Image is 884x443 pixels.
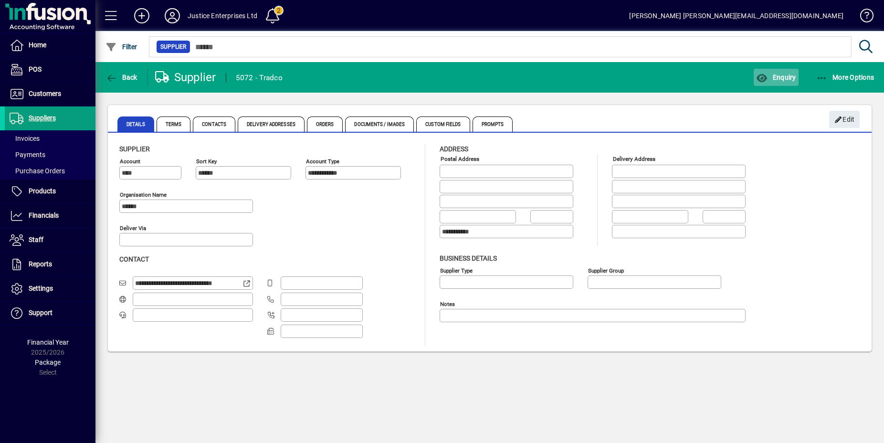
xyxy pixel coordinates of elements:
[238,116,305,132] span: Delivery Addresses
[105,74,137,81] span: Back
[10,167,65,175] span: Purchase Orders
[95,69,148,86] app-page-header-button: Back
[440,267,473,274] mat-label: Supplier type
[188,8,257,23] div: Justice Enterprises Ltd
[5,277,95,301] a: Settings
[29,114,56,122] span: Suppliers
[120,158,140,165] mat-label: Account
[119,145,150,153] span: Supplier
[5,253,95,276] a: Reports
[829,111,860,128] button: Edit
[756,74,796,81] span: Enquiry
[29,285,53,292] span: Settings
[307,116,343,132] span: Orders
[29,90,61,97] span: Customers
[29,65,42,73] span: POS
[816,74,874,81] span: More Options
[588,267,624,274] mat-label: Supplier group
[5,301,95,325] a: Support
[629,8,843,23] div: [PERSON_NAME] [PERSON_NAME][EMAIL_ADDRESS][DOMAIN_NAME]
[5,163,95,179] a: Purchase Orders
[27,338,69,346] span: Financial Year
[440,300,455,307] mat-label: Notes
[155,70,216,85] div: Supplier
[5,228,95,252] a: Staff
[754,69,798,86] button: Enquiry
[157,116,191,132] span: Terms
[853,2,872,33] a: Knowledge Base
[29,187,56,195] span: Products
[193,116,235,132] span: Contacts
[29,236,43,243] span: Staff
[5,204,95,228] a: Financials
[29,41,46,49] span: Home
[160,42,186,52] span: Supplier
[196,158,217,165] mat-label: Sort key
[35,359,61,366] span: Package
[440,145,468,153] span: Address
[120,191,167,198] mat-label: Organisation name
[416,116,470,132] span: Custom Fields
[834,112,855,127] span: Edit
[5,82,95,106] a: Customers
[345,116,414,132] span: Documents / Images
[103,69,140,86] button: Back
[306,158,339,165] mat-label: Account Type
[5,179,95,203] a: Products
[236,70,283,85] div: 5072 - Tradco
[157,7,188,24] button: Profile
[5,33,95,57] a: Home
[814,69,877,86] button: More Options
[10,135,40,142] span: Invoices
[5,58,95,82] a: POS
[103,38,140,55] button: Filter
[29,211,59,219] span: Financials
[126,7,157,24] button: Add
[5,130,95,147] a: Invoices
[117,116,154,132] span: Details
[29,260,52,268] span: Reports
[105,43,137,51] span: Filter
[5,147,95,163] a: Payments
[120,225,146,232] mat-label: Deliver via
[473,116,513,132] span: Prompts
[10,151,45,158] span: Payments
[119,255,149,263] span: Contact
[440,254,497,262] span: Business details
[29,309,53,316] span: Support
